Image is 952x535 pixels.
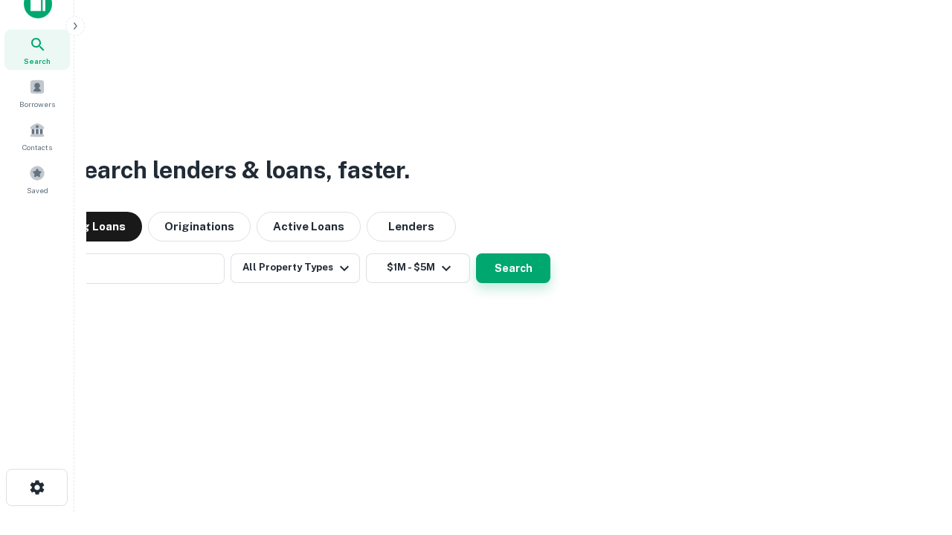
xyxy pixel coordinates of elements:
[878,416,952,487] iframe: Chat Widget
[4,73,70,113] a: Borrowers
[257,212,361,241] button: Active Loans
[366,253,470,283] button: $1M - $5M
[27,184,48,196] span: Saved
[367,212,456,241] button: Lenders
[4,116,70,156] a: Contacts
[476,253,550,283] button: Search
[231,253,360,283] button: All Property Types
[22,141,52,153] span: Contacts
[4,30,70,70] a: Search
[68,152,410,188] h3: Search lenders & loans, faster.
[19,98,55,110] span: Borrowers
[4,159,70,199] a: Saved
[148,212,251,241] button: Originations
[24,55,51,67] span: Search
